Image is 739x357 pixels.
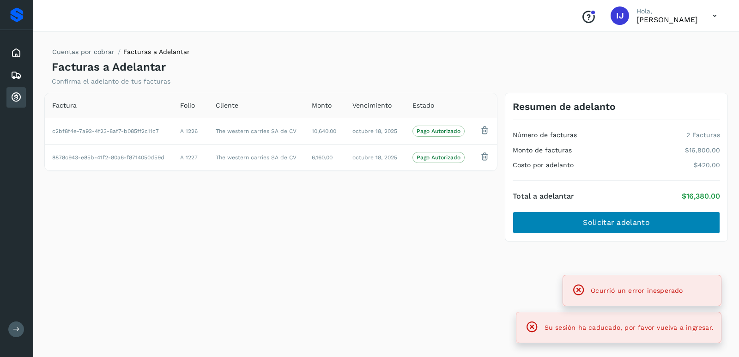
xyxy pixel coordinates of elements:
[123,48,190,55] span: Facturas a Adelantar
[636,15,698,24] p: IVAN JOSUE CASARES HERNANDEZ
[694,161,720,169] p: $420.00
[52,48,115,55] a: Cuentas por cobrar
[591,287,683,294] span: Ocurrió un error inesperado
[6,87,26,108] div: Cuentas por cobrar
[216,101,238,110] span: Cliente
[52,61,166,74] h4: Facturas a Adelantar
[513,131,577,139] h4: Número de facturas
[513,212,720,234] button: Solicitar adelanto
[352,154,397,161] span: octubre 18, 2025
[208,118,305,144] td: The western carries SA de CV
[52,101,77,110] span: Factura
[682,192,720,200] p: $16,380.00
[583,218,649,228] span: Solicitar adelanto
[513,146,572,154] h4: Monto de facturas
[513,161,574,169] h4: Costo por adelanto
[412,101,434,110] span: Estado
[52,78,170,85] p: Confirma el adelanto de tus facturas
[545,324,714,331] span: Su sesión ha caducado, por favor vuelva a ingresar.
[312,101,332,110] span: Monto
[686,131,720,139] p: 2 Facturas
[180,101,195,110] span: Folio
[513,192,574,200] h4: Total a adelantar
[6,65,26,85] div: Embarques
[208,145,305,171] td: The western carries SA de CV
[6,43,26,63] div: Inicio
[352,128,397,134] span: octubre 18, 2025
[52,47,190,61] nav: breadcrumb
[312,154,333,161] span: 6,160.00
[45,145,173,171] td: 8878c943-e85b-41f2-80a6-f8714050d59d
[173,118,208,144] td: A 1226
[685,146,720,154] p: $16,800.00
[45,118,173,144] td: c2bf8f4e-7a92-4f23-8af7-b085ff2c11c7
[636,7,698,15] p: Hola,
[417,128,460,134] p: Pago Autorizado
[417,154,460,161] p: Pago Autorizado
[312,128,336,134] span: 10,640.00
[352,101,392,110] span: Vencimiento
[173,145,208,171] td: A 1227
[513,101,616,112] h3: Resumen de adelanto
